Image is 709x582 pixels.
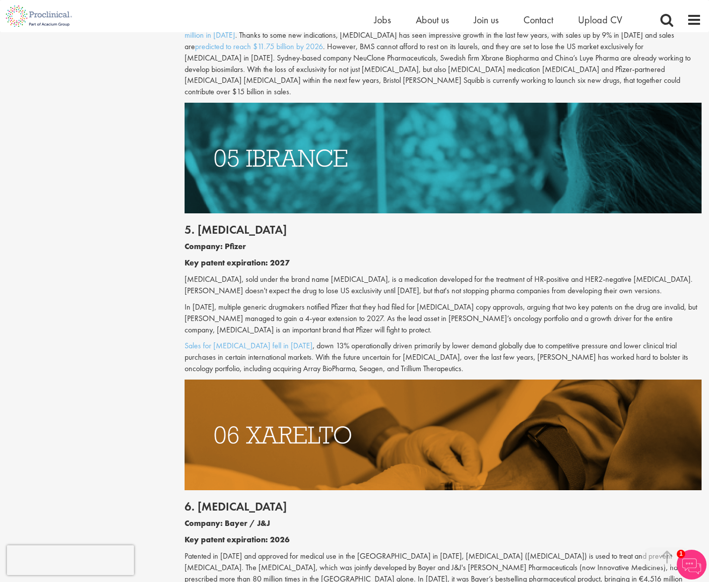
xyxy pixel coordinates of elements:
a: Contact [523,13,553,26]
a: About us [416,13,449,26]
p: Bristol [PERSON_NAME] Squibb’s [MEDICAL_DATA] ([MEDICAL_DATA]) is an [MEDICAL_DATA] drug that is ... [185,7,702,98]
img: Drugs with patents due to expire Xarelto [185,380,702,490]
b: Company: Pfizer [185,241,246,252]
span: 1 [677,550,685,558]
img: Chatbot [677,550,707,580]
a: Sales for [MEDICAL_DATA] fell in [DATE] [185,340,313,351]
p: In [DATE], multiple generic drugmakers notified Pfizer that they had filed for [MEDICAL_DATA] cop... [185,302,702,336]
iframe: reCAPTCHA [7,545,134,575]
a: Join us [474,13,499,26]
h2: 5. [MEDICAL_DATA] [185,223,702,236]
a: Upload CV [578,13,622,26]
b: Company: Bayer / J&J [185,518,270,528]
a: Jobs [374,13,391,26]
p: [MEDICAL_DATA], sold under the brand name [MEDICAL_DATA], is a medication developed for the treat... [185,274,702,297]
b: Key patent expiration: 2027 [185,258,290,268]
p: , down 13% operationally driven primarily by lower demand globally due to competitive pressure an... [185,340,702,375]
a: predicted to reach $11.75 billion by 2026 [195,41,323,52]
img: Drugs with patents due to expire Ibrance [185,103,702,213]
h2: 6. [MEDICAL_DATA] [185,500,702,513]
b: Key patent expiration: 2026 [185,534,290,545]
